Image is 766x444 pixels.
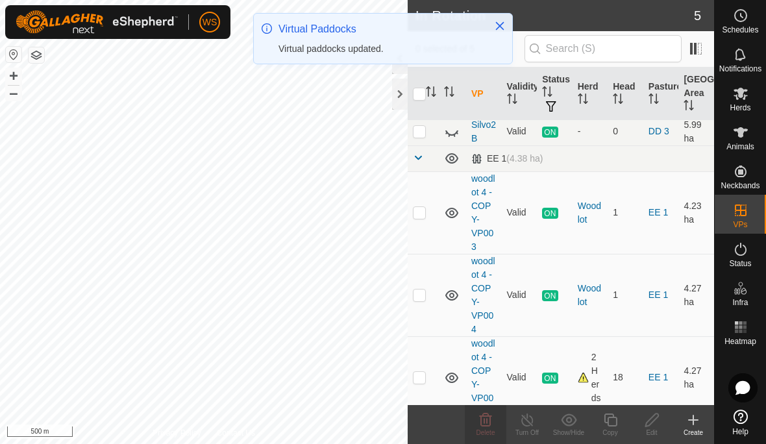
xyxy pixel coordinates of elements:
a: EE 1 [649,207,668,217]
span: Animals [726,143,754,151]
span: Heatmap [724,338,756,345]
h2: In Rotation [415,8,694,23]
td: Valid [502,254,537,336]
p-sorticon: Activate to sort [507,95,517,106]
span: 5 [694,6,701,25]
div: Virtual Paddocks [278,21,481,37]
th: VP [466,68,502,121]
span: Notifications [719,65,761,73]
th: Pasture [643,68,679,121]
a: Silvo2B [471,119,496,143]
span: Help [732,428,748,436]
td: 4.27 ha [678,254,714,336]
div: Edit [631,428,673,438]
a: woodlot 4 - COPY-VP004 [471,256,495,334]
p-sorticon: Activate to sort [444,88,454,99]
th: Head [608,68,643,121]
div: Create [673,428,714,438]
img: Gallagher Logo [16,10,178,34]
span: Status [729,260,751,267]
td: 1 [608,171,643,254]
td: Valid [502,117,537,145]
div: EE 1 [471,153,543,164]
div: 2 Herds [578,351,603,405]
a: EE 1 [649,290,668,300]
div: - [578,125,603,138]
p-sorticon: Activate to sort [578,95,588,106]
td: 0 [608,117,643,145]
button: Close [491,17,509,35]
input: Search (S) [525,35,682,62]
span: Herds [730,104,750,112]
span: (4.38 ha) [506,153,543,164]
span: Infra [732,299,748,306]
span: ON [542,290,558,301]
th: Herd [573,68,608,121]
td: 4.27 ha [678,336,714,419]
a: Privacy Policy [153,427,201,439]
button: Reset Map [6,47,21,62]
a: DD 3 [649,126,669,136]
td: Valid [502,171,537,254]
button: – [6,85,21,101]
div: Turn Off [506,428,548,438]
a: woodlot 4 - COPY-VP003 [471,173,495,252]
p-sorticon: Activate to sort [649,95,659,106]
td: Valid [502,336,537,419]
td: 4.23 ha [678,171,714,254]
button: + [6,68,21,84]
a: Help [715,404,766,441]
th: [GEOGRAPHIC_DATA] Area [678,68,714,121]
p-sorticon: Activate to sort [613,95,623,106]
td: 18 [608,336,643,419]
span: ON [542,373,558,384]
a: Contact Us [217,427,255,439]
div: Woodlot [578,199,603,227]
p-sorticon: Activate to sort [542,88,552,99]
div: Show/Hide [548,428,589,438]
a: woodlot 4 - COPY-VP005 [471,338,495,417]
span: WS [203,16,217,29]
span: ON [542,127,558,138]
p-sorticon: Activate to sort [426,88,436,99]
span: Neckbands [721,182,760,190]
div: Woodlot [578,282,603,309]
span: ON [542,208,558,219]
td: 5.99 ha [678,117,714,145]
span: VPs [733,221,747,228]
th: Validity [502,68,537,121]
div: Copy [589,428,631,438]
p-sorticon: Activate to sort [684,102,694,112]
span: Delete [476,429,495,436]
span: Schedules [722,26,758,34]
button: Map Layers [29,47,44,63]
td: 1 [608,254,643,336]
div: Virtual paddocks updated. [278,42,481,56]
a: EE 1 [649,372,668,382]
th: Status [537,68,573,121]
